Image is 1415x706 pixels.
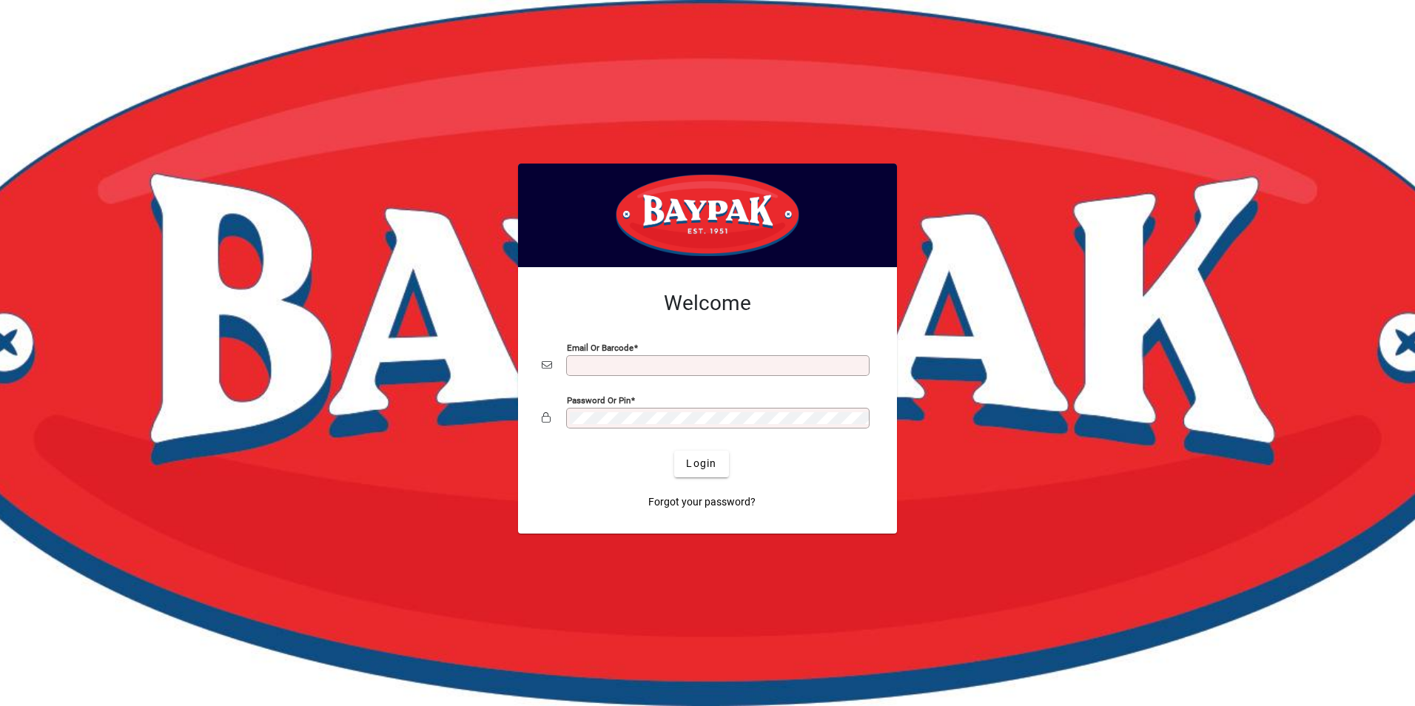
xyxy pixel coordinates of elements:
button: Login [674,451,728,477]
mat-label: Email or Barcode [567,342,633,352]
span: Forgot your password? [648,494,756,510]
mat-label: Password or Pin [567,394,631,405]
h2: Welcome [542,291,873,316]
span: Login [686,456,716,471]
a: Forgot your password? [642,489,762,516]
